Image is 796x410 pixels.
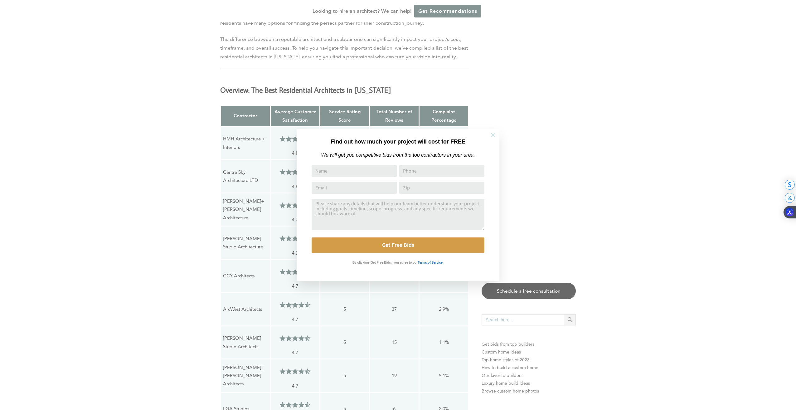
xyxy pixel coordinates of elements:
button: Close [482,124,504,146]
input: Email Address [312,182,397,194]
input: Name [312,165,397,177]
em: We will get you competitive bids from the top contractors in your area. [321,152,475,158]
strong: . [443,261,444,264]
strong: Find out how much your project will cost for FREE [331,139,465,145]
input: Zip [399,182,484,194]
strong: Terms of Service [418,261,443,264]
strong: By clicking 'Get Free Bids,' you agree to our [352,261,418,264]
button: Get Free Bids [312,237,484,253]
textarea: Comment or Message [312,199,484,230]
a: Terms of Service [418,259,443,265]
input: Phone [399,165,484,177]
